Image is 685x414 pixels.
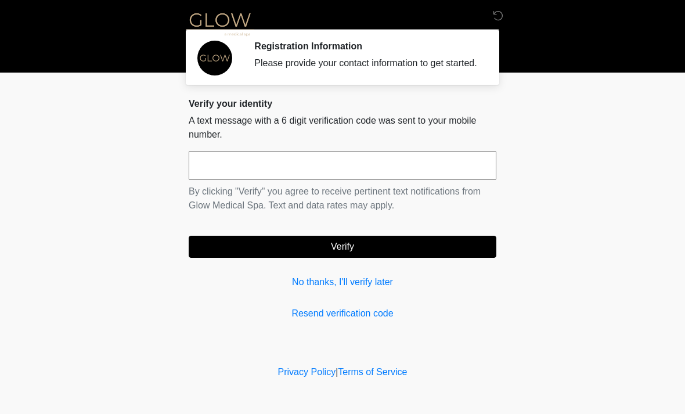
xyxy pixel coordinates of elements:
[338,367,407,377] a: Terms of Service
[189,307,496,321] a: Resend verification code
[189,185,496,213] p: By clicking "Verify" you agree to receive pertinent text notifications from Glow Medical Spa. Tex...
[189,98,496,109] h2: Verify your identity
[254,56,479,70] div: Please provide your contact information to get started.
[189,236,496,258] button: Verify
[197,41,232,75] img: Agent Avatar
[189,114,496,142] p: A text message with a 6 digit verification code was sent to your mobile number.
[177,9,263,38] img: Glow Medical Spa Logo
[278,367,336,377] a: Privacy Policy
[189,275,496,289] a: No thanks, I'll verify later
[336,367,338,377] a: |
